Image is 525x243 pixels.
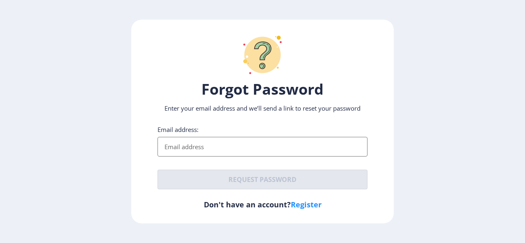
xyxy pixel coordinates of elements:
h1: Forgot Password [157,79,367,99]
p: Enter your email address and we’ll send a link to reset your password [157,104,367,112]
label: Email address: [157,125,199,134]
button: Request password [157,170,367,189]
h6: Don't have an account? [157,200,367,209]
a: Register [291,200,322,209]
input: Email address [157,137,367,157]
img: question-mark [238,30,287,79]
